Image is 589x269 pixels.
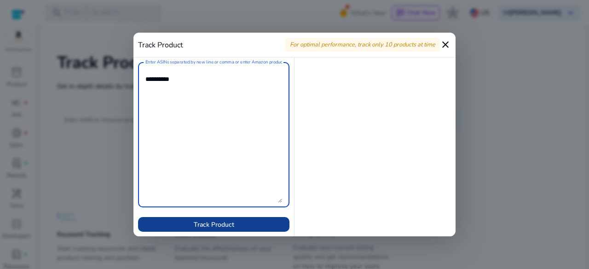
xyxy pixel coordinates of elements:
h4: Track Product [138,41,183,50]
span: Track Product [194,220,234,229]
mat-icon: close [440,39,451,50]
span: For optimal performance, track only 10 products at time [290,40,435,49]
mat-label: Enter ASINs separated by new line or comma or enter Amazon product page URL [145,59,305,66]
button: Track Product [138,217,289,232]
